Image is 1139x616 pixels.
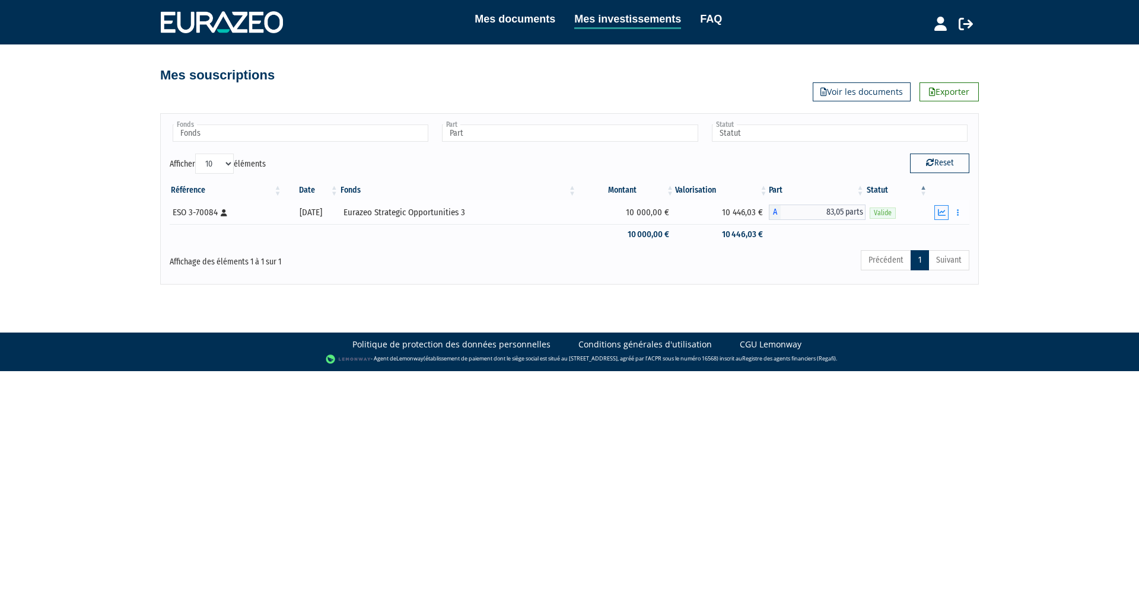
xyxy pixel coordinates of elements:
div: - Agent de (établissement de paiement dont le siège social est situé au [STREET_ADDRESS], agréé p... [12,353,1127,365]
a: Mes investissements [574,11,681,29]
a: 1 [911,250,929,270]
td: 10 000,00 € [577,224,675,245]
img: 1732889491-logotype_eurazeo_blanc_rvb.png [161,11,283,33]
span: A [769,205,781,220]
a: Suivant [928,250,969,270]
th: Part: activer pour trier la colonne par ordre croissant [769,180,866,200]
a: Mes documents [475,11,555,27]
th: Référence : activer pour trier la colonne par ordre croissant [170,180,283,200]
select: Afficheréléments [195,154,234,174]
h4: Mes souscriptions [160,68,275,82]
th: Date: activer pour trier la colonne par ordre croissant [283,180,339,200]
th: Fonds: activer pour trier la colonne par ordre croissant [339,180,577,200]
div: Eurazeo Strategic Opportunities 3 [343,206,573,219]
div: A - Eurazeo Strategic Opportunities 3 [769,205,866,220]
img: logo-lemonway.png [326,353,371,365]
div: Affichage des éléments 1 à 1 sur 1 [170,249,492,268]
button: Reset [910,154,969,173]
span: Valide [870,208,896,219]
a: Précédent [861,250,911,270]
a: Lemonway [396,355,424,362]
label: Afficher éléments [170,154,266,174]
th: Montant: activer pour trier la colonne par ordre croissant [577,180,675,200]
a: Politique de protection des données personnelles [352,339,551,350]
th: Valorisation: activer pour trier la colonne par ordre croissant [675,180,769,200]
th: Statut : activer pour trier la colonne par ordre d&eacute;croissant [866,180,928,200]
td: 10 446,03 € [675,200,769,224]
td: 10 446,03 € [675,224,769,245]
a: CGU Lemonway [740,339,801,350]
a: Exporter [920,82,979,101]
div: ESO 3-70084 [173,206,279,219]
a: Conditions générales d'utilisation [578,339,712,350]
div: [DATE] [287,206,335,219]
a: FAQ [700,11,722,27]
i: [Français] Personne physique [221,209,227,216]
td: 10 000,00 € [577,200,675,224]
a: Registre des agents financiers (Regafi) [742,355,836,362]
a: Voir les documents [813,82,911,101]
span: 83,05 parts [781,205,866,220]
